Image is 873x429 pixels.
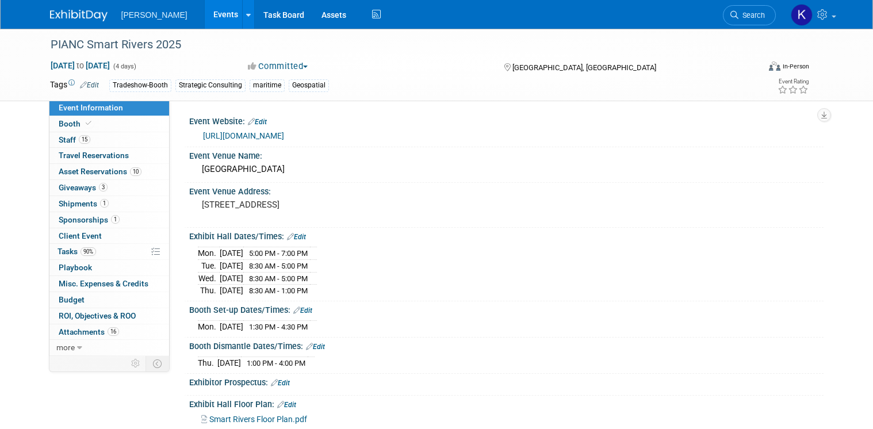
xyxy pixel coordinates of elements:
[47,35,745,55] div: PIANC Smart Rivers 2025
[189,147,824,162] div: Event Venue Name:
[220,272,243,285] td: [DATE]
[220,260,243,273] td: [DATE]
[189,228,824,243] div: Exhibit Hall Dates/Times:
[111,215,120,224] span: 1
[79,135,90,144] span: 15
[59,279,148,288] span: Misc. Expenses & Credits
[202,200,441,210] pre: [STREET_ADDRESS]
[50,79,99,92] td: Tags
[198,357,217,369] td: Thu.
[109,79,171,91] div: Tradeshow-Booth
[189,301,824,316] div: Booth Set-up Dates/Times:
[271,379,290,387] a: Edit
[75,61,86,70] span: to
[59,295,85,304] span: Budget
[198,321,220,333] td: Mon.
[769,62,780,71] img: Format-Inperson.png
[189,113,824,128] div: Event Website:
[130,167,141,176] span: 10
[198,160,815,178] div: [GEOGRAPHIC_DATA]
[49,196,169,212] a: Shipments1
[512,63,656,72] span: [GEOGRAPHIC_DATA], [GEOGRAPHIC_DATA]
[247,359,305,367] span: 1:00 PM - 4:00 PM
[99,183,108,191] span: 3
[49,132,169,148] a: Staff15
[59,263,92,272] span: Playbook
[249,286,308,295] span: 8:30 AM - 1:00 PM
[86,120,91,127] i: Booth reservation complete
[189,183,824,197] div: Event Venue Address:
[112,63,136,70] span: (4 days)
[198,247,220,260] td: Mon.
[59,151,129,160] span: Travel Reservations
[201,415,307,424] a: Smart Rivers Floor Plan.pdf
[791,4,813,26] img: Kim Hansen
[49,244,169,259] a: Tasks90%
[59,199,109,208] span: Shipments
[49,148,169,163] a: Travel Reservations
[189,396,824,411] div: Exhibit Hall Floor Plan:
[49,212,169,228] a: Sponsorships1
[81,247,96,256] span: 90%
[49,180,169,196] a: Giveaways3
[49,228,169,244] a: Client Event
[49,324,169,340] a: Attachments16
[49,276,169,292] a: Misc. Expenses & Credits
[49,308,169,324] a: ROI, Objectives & ROO
[738,11,765,20] span: Search
[782,62,809,71] div: In-Person
[778,79,809,85] div: Event Rating
[249,249,308,258] span: 5:00 PM - 7:00 PM
[59,215,120,224] span: Sponsorships
[198,272,220,285] td: Wed.
[249,323,308,331] span: 1:30 PM - 4:30 PM
[220,321,243,333] td: [DATE]
[198,285,220,297] td: Thu.
[50,60,110,71] span: [DATE] [DATE]
[189,338,824,353] div: Booth Dismantle Dates/Times:
[59,231,102,240] span: Client Event
[220,247,243,260] td: [DATE]
[250,79,285,91] div: maritime
[249,274,308,283] span: 8:30 AM - 5:00 PM
[249,262,308,270] span: 8:30 AM - 5:00 PM
[49,340,169,355] a: more
[108,327,119,336] span: 16
[49,164,169,179] a: Asset Reservations10
[203,131,284,140] a: [URL][DOMAIN_NAME]
[56,343,75,352] span: more
[175,79,246,91] div: Strategic Consulting
[49,116,169,132] a: Booth
[49,100,169,116] a: Event Information
[287,233,306,241] a: Edit
[59,183,108,192] span: Giveaways
[217,357,241,369] td: [DATE]
[248,118,267,126] a: Edit
[59,311,136,320] span: ROI, Objectives & ROO
[209,415,307,424] span: Smart Rivers Floor Plan.pdf
[49,292,169,308] a: Budget
[50,10,108,21] img: ExhibitDay
[80,81,99,89] a: Edit
[145,356,169,371] td: Toggle Event Tabs
[306,343,325,351] a: Edit
[58,247,96,256] span: Tasks
[59,119,94,128] span: Booth
[100,199,109,208] span: 1
[126,356,146,371] td: Personalize Event Tab Strip
[59,327,119,336] span: Attachments
[220,285,243,297] td: [DATE]
[59,135,90,144] span: Staff
[723,5,776,25] a: Search
[697,60,809,77] div: Event Format
[289,79,329,91] div: Geospatial
[198,260,220,273] td: Tue.
[49,260,169,275] a: Playbook
[59,167,141,176] span: Asset Reservations
[293,307,312,315] a: Edit
[277,401,296,409] a: Edit
[121,10,187,20] span: [PERSON_NAME]
[59,103,123,112] span: Event Information
[189,374,824,389] div: Exhibitor Prospectus:
[244,60,312,72] button: Committed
